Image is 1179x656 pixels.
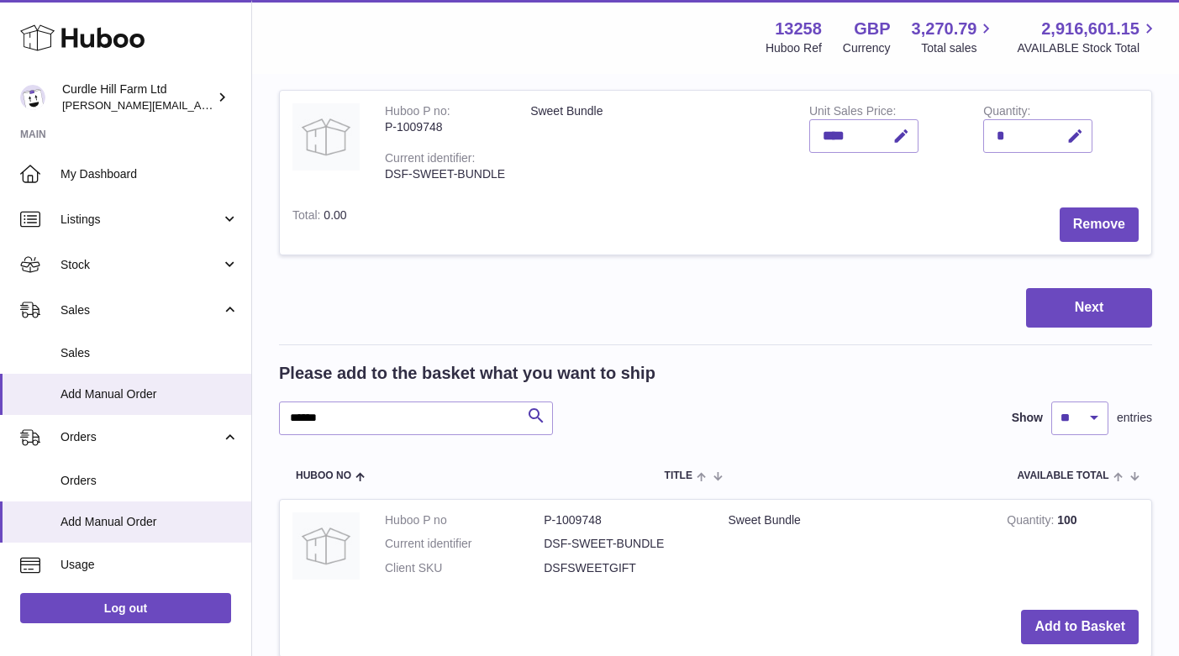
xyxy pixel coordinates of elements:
dd: P-1009748 [544,512,703,528]
td: Sweet Bundle [716,500,995,598]
span: 2,916,601.15 [1041,18,1140,40]
span: [PERSON_NAME][EMAIL_ADDRESS][DOMAIN_NAME] [62,98,337,112]
img: Sweet Bundle [292,512,360,580]
div: Huboo Ref [766,40,822,56]
div: P-1009748 [385,119,505,135]
strong: 13258 [775,18,822,40]
span: My Dashboard [61,166,239,182]
dd: DSFSWEETGIFT [544,560,703,576]
img: hannah@diddlysquatfarmshop.com [20,85,45,110]
span: Listings [61,212,221,228]
dt: Huboo P no [385,512,544,528]
dt: Current identifier [385,536,544,552]
strong: GBP [854,18,890,40]
a: 2,916,601.15 AVAILABLE Stock Total [1017,18,1159,56]
strong: Quantity [1007,513,1057,531]
label: Show [1012,410,1043,426]
span: AVAILABLE Total [1018,470,1109,481]
span: 0.00 [324,208,346,222]
span: Orders [61,473,239,489]
button: Next [1026,288,1152,328]
span: Huboo no [296,470,351,481]
div: DSF-SWEET-BUNDLE [385,166,505,182]
button: Add to Basket [1021,610,1139,644]
dd: DSF-SWEET-BUNDLE [544,536,703,552]
a: 3,270.79 Total sales [912,18,997,56]
span: Usage [61,557,239,573]
button: Remove [1060,207,1139,242]
span: Add Manual Order [61,514,239,530]
span: Sales [61,302,221,318]
span: Title [665,470,692,481]
span: entries [1117,410,1152,426]
span: AVAILABLE Stock Total [1017,40,1159,56]
span: Stock [61,257,221,273]
div: Currency [843,40,891,56]
span: Sales [61,345,239,361]
div: Curdle Hill Farm Ltd [62,81,213,113]
div: Current identifier [385,151,475,169]
span: Total sales [921,40,996,56]
td: 100 [994,500,1151,598]
img: Sweet Bundle [292,103,360,171]
span: 3,270.79 [912,18,977,40]
label: Unit Sales Price [809,104,896,122]
dt: Client SKU [385,560,544,576]
a: Log out [20,593,231,623]
label: Total [292,208,324,226]
div: Huboo P no [385,104,450,122]
span: Orders [61,429,221,445]
span: Add Manual Order [61,386,239,402]
label: Quantity [983,104,1030,122]
td: Sweet Bundle [518,91,797,195]
h2: Please add to the basket what you want to ship [279,362,655,385]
